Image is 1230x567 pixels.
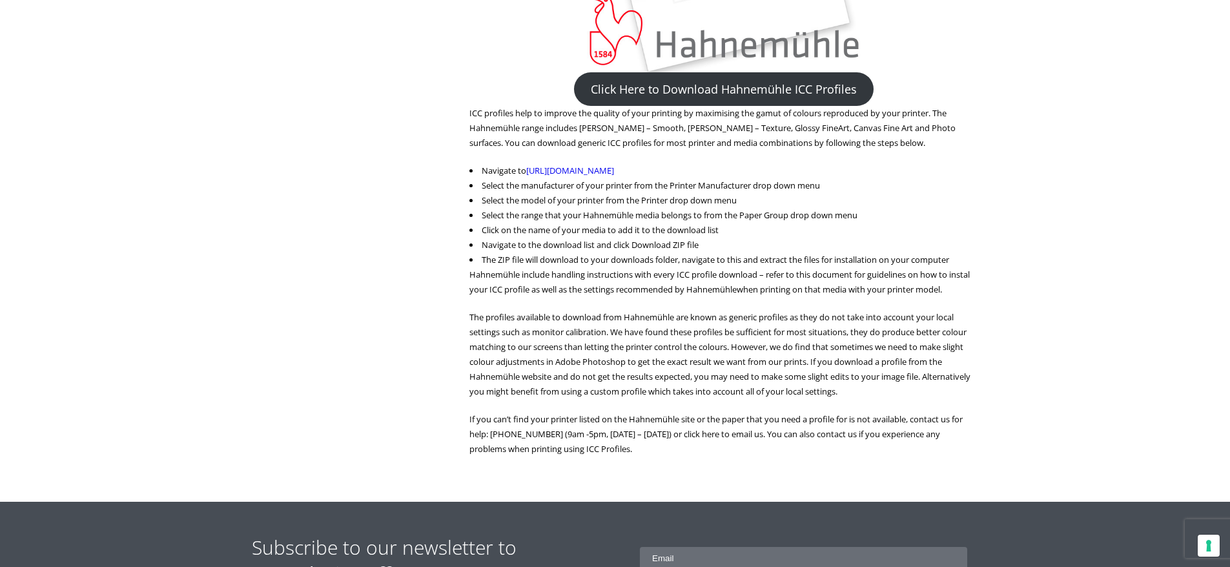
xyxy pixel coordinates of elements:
[469,223,978,238] li: Click on the name of your media to add it to the download list
[469,208,978,223] li: Select the range that your Hahnemühle media belongs to from the Paper Group drop down menu
[469,412,978,457] p: If you can’t find your printer listed on the Hahnemühle site or the paper that you need a profile...
[574,72,874,106] a: Click Here to Download Hahnemühle ICC Profiles
[469,163,978,178] li: Navigate to
[469,238,978,253] li: Navigate to the download list and click Download ZIP file
[469,253,978,267] li: The ZIP file will download to your downloads folder, navigate to this and extract the files for i...
[1198,535,1220,557] button: Your consent preferences for tracking technologies
[469,178,978,193] li: Select the manufacturer of your printer from the Printer Manufacturer drop down menu
[469,267,978,297] p: Hahnemühle include handling instructions with every ICC profile download – refer to this document...
[469,106,978,150] p: ICC profiles help to improve the quality of your printing by maximising the gamut of colours repr...
[526,165,614,176] a: [URL][DOMAIN_NAME]
[469,310,978,399] p: The profiles available to download from Hahnemühle are known as generic profiles as they do not t...
[469,193,978,208] li: Select the model of your printer from the Printer drop down menu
